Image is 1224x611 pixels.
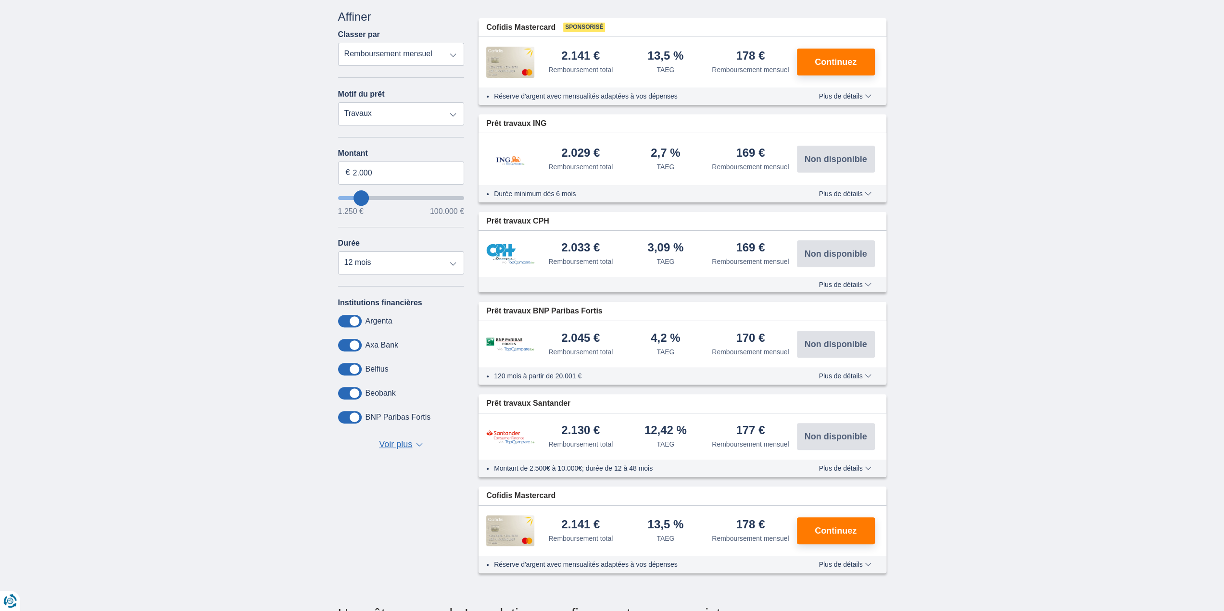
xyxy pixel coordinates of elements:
[736,332,765,345] div: 170 €
[647,50,683,63] div: 13,5 %
[647,242,683,255] div: 3,09 %
[811,464,878,472] button: Plus de détails
[486,429,534,444] img: pret personnel Santander
[548,257,613,266] div: Remboursement total
[486,337,534,351] img: pret personnel BNP Paribas Fortis
[805,432,867,441] span: Non disponible
[811,190,878,198] button: Plus de détails
[712,257,789,266] div: Remboursement mensuel
[805,340,867,349] span: Non disponible
[548,439,613,449] div: Remboursement total
[736,242,765,255] div: 169 €
[338,9,465,25] div: Affiner
[736,50,765,63] div: 178 €
[561,147,600,160] div: 2.029 €
[797,240,875,267] button: Non disponible
[797,331,875,358] button: Non disponible
[811,372,878,380] button: Plus de détails
[416,443,423,447] span: ▼
[561,50,600,63] div: 2.141 €
[338,208,364,215] span: 1.250 €
[548,65,613,75] div: Remboursement total
[736,519,765,532] div: 178 €
[819,190,871,197] span: Plus de détails
[819,465,871,472] span: Plus de détails
[494,91,791,101] li: Réserve d'argent avec mensualités adaptées à vos dépenses
[736,147,765,160] div: 169 €
[430,208,464,215] span: 100.000 €
[563,23,605,32] span: Sponsorisé
[486,216,549,227] span: Prêt travaux CPH
[494,463,791,473] li: Montant de 2.500€ à 10.000€; durée de 12 à 48 mois
[656,65,674,75] div: TAEG
[656,439,674,449] div: TAEG
[805,155,867,163] span: Non disponible
[561,519,600,532] div: 2.141 €
[486,306,603,317] span: Prêt travaux BNP Paribas Fortis
[811,92,878,100] button: Plus de détails
[651,332,680,345] div: 4,2 %
[561,424,600,437] div: 2.130 €
[797,423,875,450] button: Non disponible
[819,93,871,100] span: Plus de détails
[819,281,871,288] span: Plus de détails
[811,281,878,288] button: Plus de détails
[338,196,465,200] input: wantToBorrow
[656,162,674,172] div: TAEG
[656,534,674,543] div: TAEG
[712,534,789,543] div: Remboursement mensuel
[797,146,875,173] button: Non disponible
[366,341,398,349] label: Axa Bank
[486,490,555,501] span: Cofidis Mastercard
[712,65,789,75] div: Remboursement mensuel
[561,332,600,345] div: 2.045 €
[819,373,871,379] span: Plus de détails
[338,299,422,307] label: Institutions financières
[736,424,765,437] div: 177 €
[712,162,789,172] div: Remboursement mensuel
[366,317,392,325] label: Argenta
[644,424,687,437] div: 12,42 %
[656,347,674,357] div: TAEG
[494,189,791,199] li: Durée minimum dès 6 mois
[548,162,613,172] div: Remboursement total
[346,167,350,178] span: €
[376,438,426,451] button: Voir plus ▼
[379,438,412,451] span: Voir plus
[819,561,871,568] span: Plus de détails
[494,560,791,569] li: Réserve d'argent avec mensualités adaptées à vos dépenses
[656,257,674,266] div: TAEG
[486,244,534,264] img: pret personnel CPH Banque
[797,49,875,75] button: Continuez
[548,534,613,543] div: Remboursement total
[486,118,546,129] span: Prêt travaux ING
[338,90,385,99] label: Motif du prêt
[815,58,857,66] span: Continuez
[651,147,680,160] div: 2,7 %
[805,249,867,258] span: Non disponible
[811,561,878,568] button: Plus de détails
[815,526,857,535] span: Continuez
[366,413,431,422] label: BNP Paribas Fortis
[366,389,396,398] label: Beobank
[712,439,789,449] div: Remboursement mensuel
[366,365,389,374] label: Belfius
[486,515,534,546] img: pret personnel Cofidis CC
[712,347,789,357] div: Remboursement mensuel
[486,398,570,409] span: Prêt travaux Santander
[486,143,534,175] img: pret personnel ING
[797,517,875,544] button: Continuez
[338,30,380,39] label: Classer par
[561,242,600,255] div: 2.033 €
[548,347,613,357] div: Remboursement total
[647,519,683,532] div: 13,5 %
[338,149,465,158] label: Montant
[486,22,555,33] span: Cofidis Mastercard
[486,47,534,77] img: pret personnel Cofidis CC
[494,371,791,381] li: 120 mois à partir de 20.001 €
[338,239,360,248] label: Durée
